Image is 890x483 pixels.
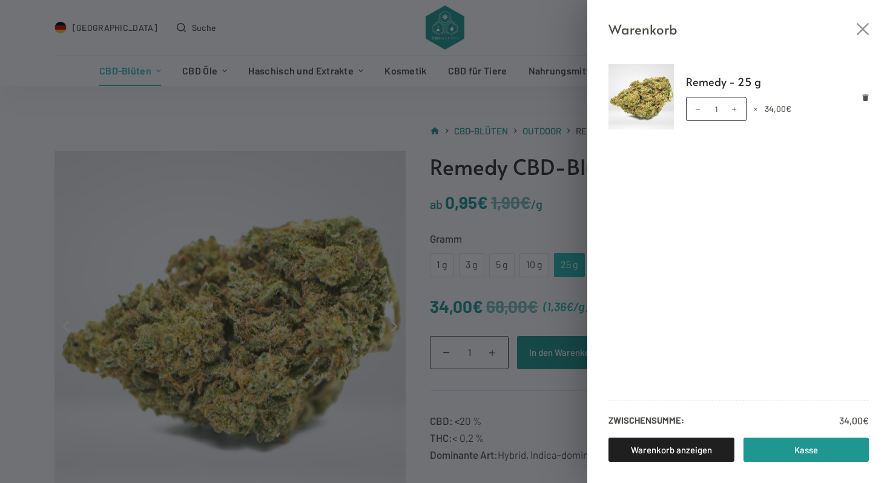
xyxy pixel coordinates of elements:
[862,94,869,100] a: Remove Remedy - 25 g from cart
[765,103,791,114] bdi: 34,00
[686,97,747,121] input: Produktmenge
[608,413,684,429] strong: Zwischensumme:
[754,103,757,114] span: ×
[608,438,734,462] a: Warenkorb anzeigen
[786,103,791,114] span: €
[839,415,869,426] bdi: 34,00
[608,18,677,40] span: Warenkorb
[743,438,869,462] a: Kasse
[857,23,869,35] button: Close cart drawer
[686,73,869,91] a: Remedy - 25 g
[863,415,869,426] span: €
